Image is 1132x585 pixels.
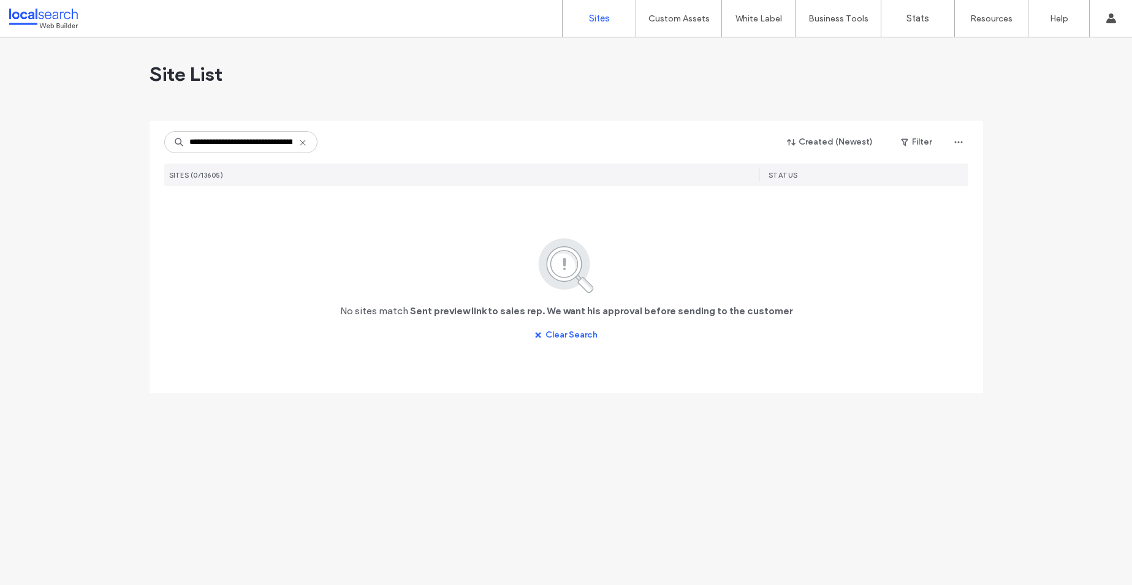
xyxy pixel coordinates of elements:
button: Filter [889,132,944,152]
button: Created (Newest) [777,132,884,152]
label: Resources [970,13,1012,24]
span: STATUS [769,171,798,179]
label: Stats [906,13,929,24]
img: search.svg [522,236,610,295]
label: White Label [735,13,782,24]
span: No sites match [340,304,408,318]
label: Sites [589,13,610,24]
span: Sent preview link to sales rep. We want his approval before sending to the customer [410,304,792,318]
label: Custom Assets [648,13,710,24]
span: Site List [150,62,222,86]
button: Clear Search [523,325,609,345]
label: Business Tools [808,13,868,24]
label: Help [1050,13,1068,24]
span: SITES (0/13605) [169,171,224,179]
